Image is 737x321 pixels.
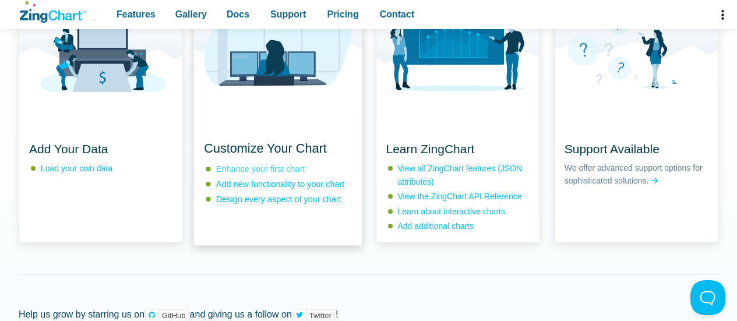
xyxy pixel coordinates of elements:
[398,207,505,216] a: Learn about interactive charts
[194,1,362,86] img: Custom Development
[565,162,708,187] span: We offer advanced support options for sophisticated solutions.
[327,6,358,22] span: Pricing
[117,6,156,22] span: Features
[398,221,474,231] a: Add additional charts
[690,280,725,315] iframe: Toggle Customer Support
[398,164,523,186] a: View all ZingChart features (JSON attributes)
[386,142,475,156] span: Learn ZingChart
[204,142,327,156] span: Customize Your Chart
[565,142,660,156] span: Support Available
[20,1,86,23] a: ZingChart Logo. Click to return to the homepage
[554,6,718,244] a: Support Available Support Available We offer advanced support options for sophisticated solutions.
[398,192,522,201] a: View the ZingChart API Reference
[227,6,249,22] span: Docs
[175,6,207,22] span: Gallery
[555,6,718,89] img: Support Available
[270,6,306,22] span: Support
[19,6,182,100] img: Pricing That Suits You
[29,142,108,156] span: Add Your Data
[216,195,341,204] a: Design every aspect of your chart
[216,179,344,189] a: Add new functionality to your chart
[380,6,415,22] span: Contact
[376,6,539,91] img: Consulting Services
[216,164,305,173] a: Enhance your first chart
[41,164,112,173] a: Load your own data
